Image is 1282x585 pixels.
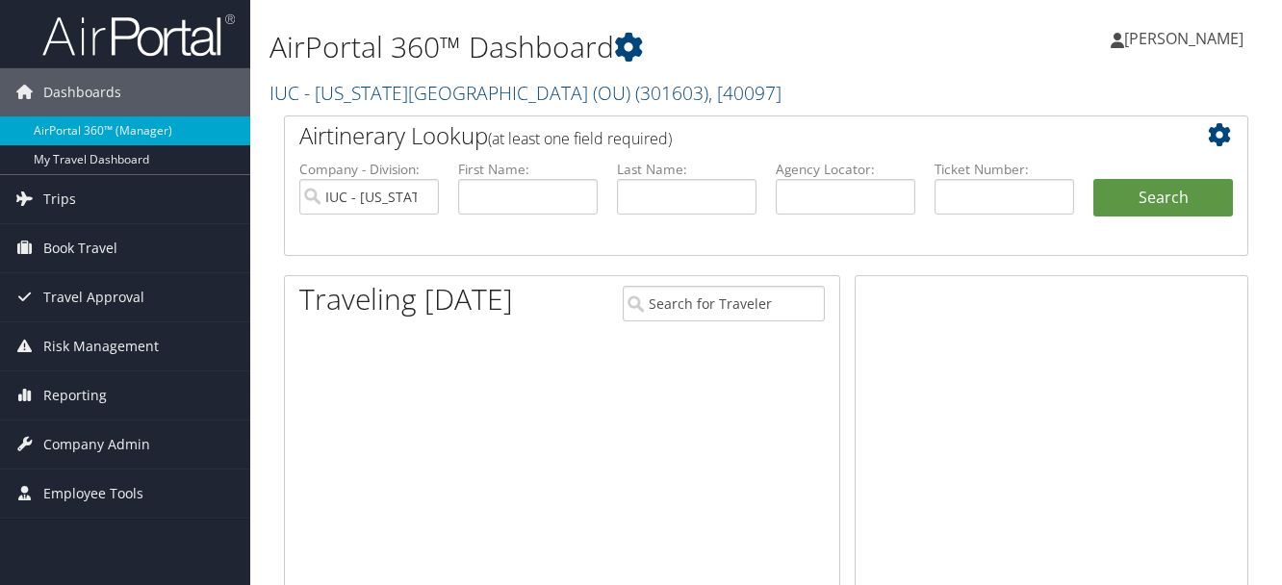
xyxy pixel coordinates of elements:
[43,420,150,469] span: Company Admin
[269,27,932,67] h1: AirPortal 360™ Dashboard
[43,175,76,223] span: Trips
[708,80,782,106] span: , [ 40097 ]
[42,13,235,58] img: airportal-logo.png
[43,224,117,272] span: Book Travel
[488,128,672,149] span: (at least one field required)
[635,80,708,106] span: ( 301603 )
[1093,179,1233,217] button: Search
[623,286,825,321] input: Search for Traveler
[458,160,598,179] label: First Name:
[299,279,513,319] h1: Traveling [DATE]
[43,68,121,116] span: Dashboards
[1124,28,1244,49] span: [PERSON_NAME]
[776,160,915,179] label: Agency Locator:
[43,322,159,370] span: Risk Management
[299,119,1153,152] h2: Airtinerary Lookup
[43,273,144,321] span: Travel Approval
[43,371,107,420] span: Reporting
[43,470,143,518] span: Employee Tools
[1111,10,1263,67] a: [PERSON_NAME]
[617,160,756,179] label: Last Name:
[935,160,1074,179] label: Ticket Number:
[299,160,439,179] label: Company - Division:
[269,80,782,106] a: IUC - [US_STATE][GEOGRAPHIC_DATA] (OU)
